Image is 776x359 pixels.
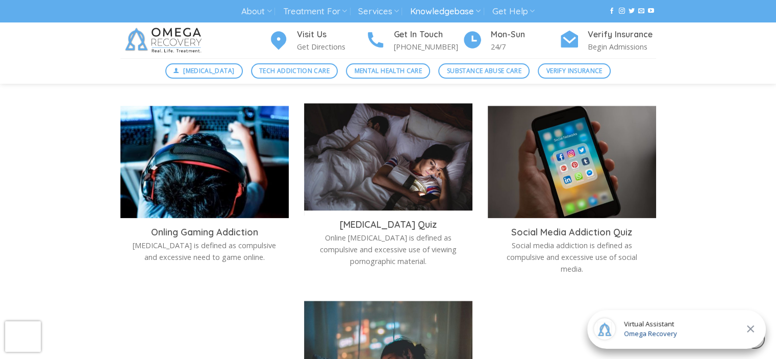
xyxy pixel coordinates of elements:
[588,28,656,41] h4: Verify Insurance
[538,63,611,79] a: Verify Insurance
[588,41,656,53] p: Begin Admissions
[447,66,521,76] span: Substance Abuse Care
[491,28,559,41] h4: Mon-Sun
[648,8,654,15] a: Follow on YouTube
[365,28,462,53] a: Get In Touch [PHONE_NUMBER]
[268,28,365,53] a: Visit Us Get Directions
[609,8,615,15] a: Follow on Facebook
[346,63,430,79] a: Mental Health Care
[312,232,465,267] p: Online [MEDICAL_DATA] is defined as compulsive and excessive use of viewing pornographic material.
[259,66,330,76] span: Tech Addiction Care
[128,226,281,238] h3: Onling Gaming Addiction
[297,28,365,41] h4: Visit Us
[495,240,648,275] p: Social media addiction is defined as compulsive and excessive use of social media.
[491,41,559,53] p: 24/7
[283,2,347,21] a: Treatment For
[438,63,530,79] a: Substance Abuse Care
[120,22,210,58] img: Omega Recovery
[128,240,281,263] p: [MEDICAL_DATA] is defined as compulsive and excessive need to game online.
[251,63,338,79] a: Tech Addiction Care
[297,41,365,53] p: Get Directions
[410,2,481,21] a: Knowledgebase
[546,66,603,76] span: Verify Insurance
[629,8,635,15] a: Follow on Twitter
[618,8,624,15] a: Follow on Instagram
[394,28,462,41] h4: Get In Touch
[312,219,465,230] h3: [MEDICAL_DATA] Quiz
[241,2,271,21] a: About
[495,226,648,238] h3: Social Media Addiction Quiz
[638,8,644,15] a: Send us an email
[165,63,243,79] a: [MEDICAL_DATA]
[559,28,656,53] a: Verify Insurance Begin Admissions
[183,66,234,76] span: [MEDICAL_DATA]
[492,2,535,21] a: Get Help
[394,41,462,53] p: [PHONE_NUMBER]
[355,66,422,76] span: Mental Health Care
[358,2,398,21] a: Services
